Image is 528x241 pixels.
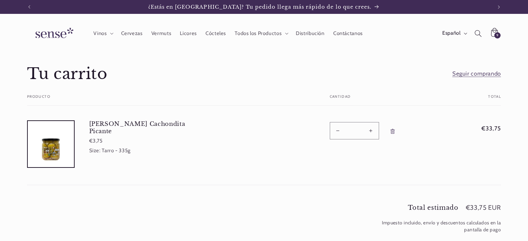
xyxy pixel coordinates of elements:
th: Cantidad [311,95,448,106]
span: Todos los Productos [235,30,282,37]
input: Cantidad para Olivias Cachondita Picante [346,122,363,139]
a: Cervezas [117,26,147,41]
span: Español [442,29,460,37]
span: Vermuts [151,30,171,37]
span: Cócteles [206,30,226,37]
button: Español [438,26,470,40]
h1: Tu carrito [27,64,108,84]
a: [PERSON_NAME] Cachondita Picante [89,120,199,135]
span: ¿Estás en [GEOGRAPHIC_DATA]? Tu pedido llega más rápido de lo que crees. [148,4,372,10]
span: Cervezas [121,30,143,37]
a: Eliminar Olivias Cachondita Picante - Tarro - 335g [386,122,399,140]
a: Distribución [292,26,329,41]
span: Vinos [93,30,107,37]
th: Total [448,95,501,106]
a: Sense [24,21,82,46]
dd: Tarro - 335g [102,147,131,154]
dt: Size: [89,147,101,154]
a: Cócteles [201,26,230,41]
div: €3,75 [89,137,199,145]
span: €33,75 [462,124,501,133]
summary: Vinos [89,26,117,41]
img: Sense [27,24,79,43]
summary: Todos los Productos [231,26,292,41]
th: Producto [27,95,311,106]
span: 9 [496,32,498,38]
h2: Total estimado [408,205,458,211]
a: Seguir comprando [452,69,501,79]
small: Impuesto incluido, envío y descuentos calculados en la pantalla de pago [374,219,501,233]
span: Contáctanos [333,30,363,37]
a: Licores [176,26,201,41]
summary: Búsqueda [470,25,486,41]
span: Distribución [296,30,325,37]
a: Contáctanos [329,26,367,41]
span: Licores [180,30,196,37]
a: Vermuts [147,26,176,41]
p: €33,75 EUR [466,205,501,211]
